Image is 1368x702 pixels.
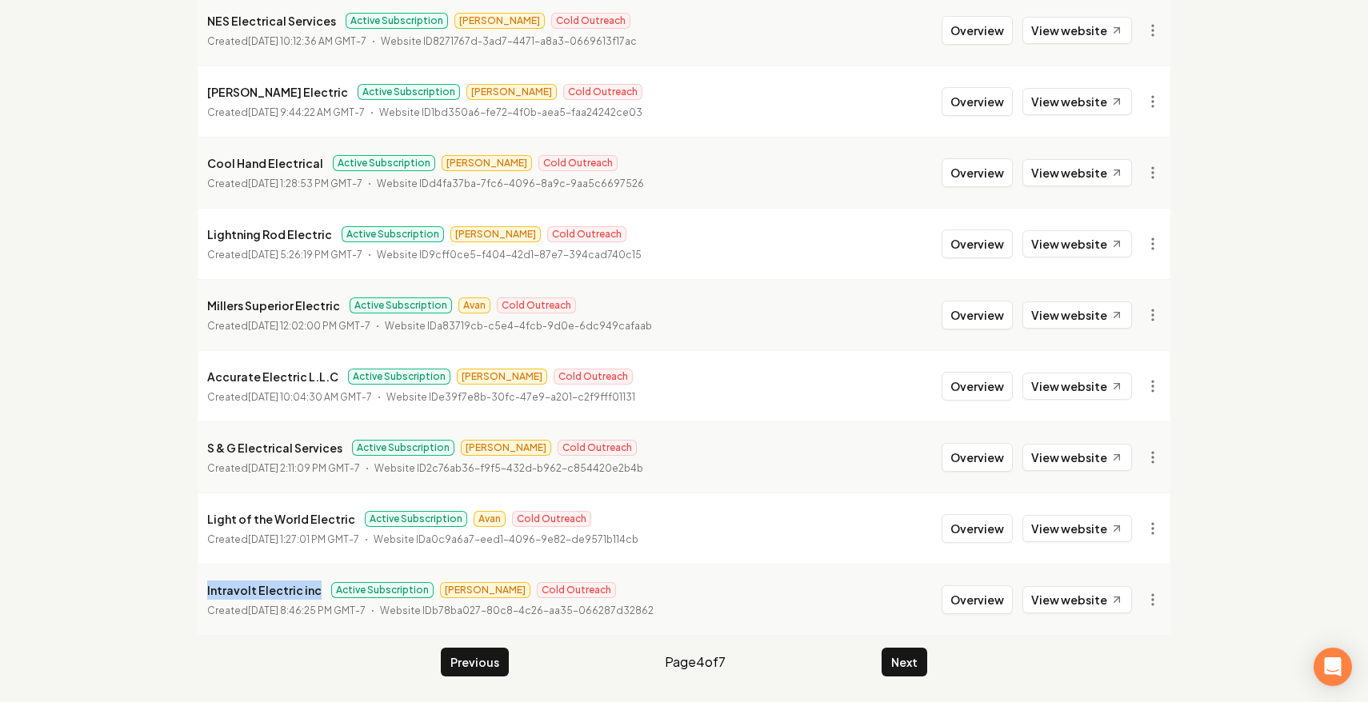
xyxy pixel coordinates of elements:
[1022,230,1132,257] a: View website
[457,369,547,385] span: [PERSON_NAME]
[942,229,1013,258] button: Overview
[1022,159,1132,186] a: View website
[1022,301,1132,329] a: View website
[248,533,359,545] time: [DATE] 1:27:01 PM GMT-7
[333,155,435,171] span: Active Subscription
[248,462,360,474] time: [DATE] 2:11:09 PM GMT-7
[358,84,460,100] span: Active Subscription
[365,511,467,527] span: Active Subscription
[207,509,355,528] p: Light of the World Electric
[942,585,1013,614] button: Overview
[352,440,454,456] span: Active Subscription
[331,582,434,598] span: Active Subscription
[1022,17,1132,44] a: View website
[461,440,551,456] span: [PERSON_NAME]
[342,226,444,242] span: Active Subscription
[1022,444,1132,471] a: View website
[1314,648,1352,686] div: Open Intercom Messenger
[207,247,362,263] p: Created
[248,35,366,47] time: [DATE] 10:12:36 AM GMT-7
[207,11,336,30] p: NES Electrical Services
[538,155,618,171] span: Cold Outreach
[381,34,637,50] p: Website ID 8271767d-3ad7-4471-a8a3-0669613f17ac
[379,105,642,121] p: Website ID 1bd350a6-fe72-4f0b-aea5-faa24242ce03
[1022,88,1132,115] a: View website
[248,320,370,332] time: [DATE] 12:02:00 PM GMT-7
[537,582,616,598] span: Cold Outreach
[558,440,637,456] span: Cold Outreach
[346,13,448,29] span: Active Subscription
[350,297,452,313] span: Active Subscription
[248,604,366,616] time: [DATE] 8:46:25 PM GMT-7
[942,158,1013,187] button: Overview
[207,461,360,477] p: Created
[942,16,1013,45] button: Overview
[248,177,362,189] time: [DATE] 1:28:53 PM GMT-7
[474,511,506,527] span: Avan
[207,532,359,548] p: Created
[207,603,366,619] p: Created
[440,582,530,598] span: [PERSON_NAME]
[882,648,927,676] button: Next
[207,438,342,457] p: S & G Electrical Services
[942,87,1013,116] button: Overview
[248,249,362,261] time: [DATE] 5:26:19 PM GMT-7
[551,13,630,29] span: Cold Outreach
[248,391,372,403] time: [DATE] 10:04:30 AM GMT-7
[374,532,638,548] p: Website ID a0c9a6a7-eed1-4096-9e82-de9571b114cb
[248,106,365,118] time: [DATE] 9:44:22 AM GMT-7
[207,580,322,600] p: Intravolt Electric inc
[207,225,332,244] p: Lightning Rod Electric
[563,84,642,100] span: Cold Outreach
[442,155,532,171] span: [PERSON_NAME]
[1022,373,1132,400] a: View website
[207,176,362,192] p: Created
[497,297,576,313] span: Cold Outreach
[207,296,340,315] p: Millers Superior Electric
[554,369,633,385] span: Cold Outreach
[377,176,644,192] p: Website ID d4fa37ba-7fc6-4096-8a9c-9aa5c6697526
[466,84,557,100] span: [PERSON_NAME]
[207,82,348,102] p: [PERSON_NAME] Electric
[380,603,654,619] p: Website ID b78ba027-80c8-4c26-aa35-066287d32862
[1022,586,1132,613] a: View website
[386,389,635,405] p: Website ID e39f7e8b-30fc-47e9-a201-c2f9fff01131
[207,34,366,50] p: Created
[207,389,372,405] p: Created
[942,372,1013,401] button: Overview
[454,13,545,29] span: [PERSON_NAME]
[512,511,591,527] span: Cold Outreach
[348,369,450,385] span: Active Subscription
[547,226,626,242] span: Cold Outreach
[374,461,643,477] p: Website ID 2c76ab36-f9f5-432d-b962-c854420e2b4b
[441,648,509,676] button: Previous
[207,318,370,334] p: Created
[458,297,490,313] span: Avan
[450,226,541,242] span: [PERSON_NAME]
[207,367,338,386] p: Accurate Electric L.L.C
[942,514,1013,543] button: Overview
[385,318,652,334] p: Website ID a83719cb-c5e4-4fcb-9d0e-6dc949cafaab
[665,652,726,672] span: Page 4 of 7
[942,443,1013,472] button: Overview
[207,154,323,173] p: Cool Hand Electrical
[942,301,1013,329] button: Overview
[207,105,365,121] p: Created
[377,247,642,263] p: Website ID 9cff0ce5-f404-42d1-87e7-394cad740c15
[1022,515,1132,542] a: View website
